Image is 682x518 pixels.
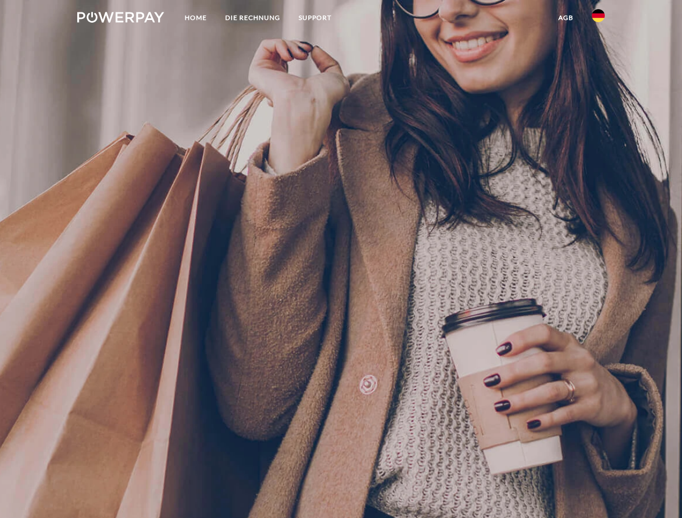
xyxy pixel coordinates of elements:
[549,8,583,28] a: agb
[175,8,216,28] a: Home
[289,8,341,28] a: SUPPORT
[77,12,164,23] img: logo-powerpay-white.svg
[216,8,289,28] a: DIE RECHNUNG
[592,9,605,22] img: de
